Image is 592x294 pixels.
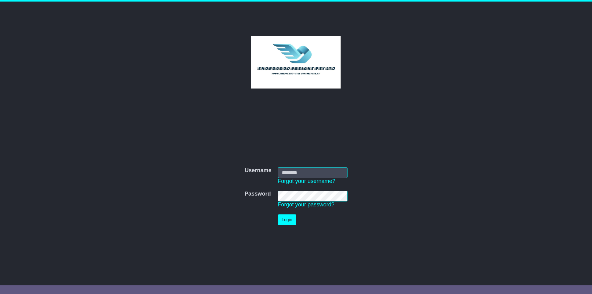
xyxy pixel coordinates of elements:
[245,191,271,197] label: Password
[278,201,335,208] a: Forgot your password?
[278,178,335,184] a: Forgot your username?
[245,167,271,174] label: Username
[251,36,341,89] img: Thorogood Freight Pty Ltd
[278,214,296,225] button: Login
